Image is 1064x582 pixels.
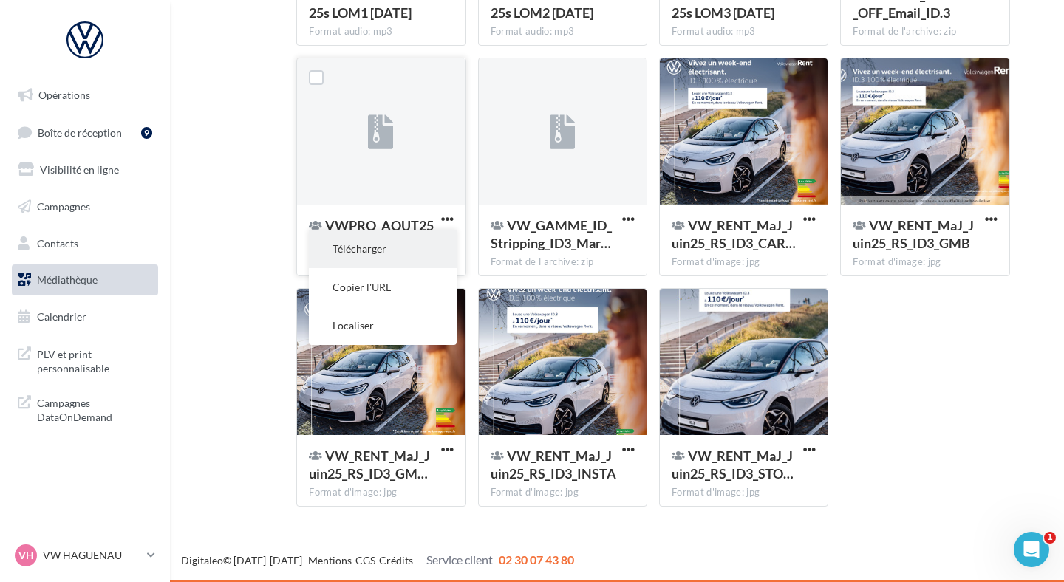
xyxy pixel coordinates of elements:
button: Télécharger [309,230,457,268]
span: Boîte de réception [38,126,122,138]
a: Mentions [308,554,352,566]
span: VH [18,548,34,563]
span: VW_RENT_MaJ_Juin25_RS_ID3_INSTA [491,448,616,482]
a: Contacts [9,228,161,259]
div: Format de l'archive: zip [491,256,635,269]
div: Format d'image: jpg [672,256,816,269]
a: Boîte de réception9 [9,117,161,148]
div: Format d'image: jpg [491,486,635,499]
iframe: Intercom live chat [1014,532,1049,567]
span: Médiathèque [37,273,98,286]
span: VW_RENT_MaJ_Juin25_RS_ID3_CARRE [672,217,796,251]
span: PLV et print personnalisable [37,344,152,376]
button: Copier l'URL [309,268,457,307]
a: Campagnes DataOnDemand [9,387,161,431]
a: PLV et print personnalisable [9,338,161,382]
span: VW_RENT_MaJ_Juin25_RS_ID3_STORY [672,448,794,482]
a: Digitaleo [181,554,223,566]
span: © [DATE]-[DATE] - - - [181,554,574,566]
div: Format audio: mp3 [672,25,816,38]
div: Format d'image: jpg [309,486,453,499]
p: VW HAGUENAU [43,548,141,563]
div: 9 [141,127,152,139]
span: VW_GAMME_ID_Stripping_ID3_Mars25 [491,217,612,251]
a: Crédits [379,554,413,566]
span: Opérations [38,89,90,101]
span: 1 [1044,532,1056,544]
button: Localiser [309,307,457,345]
span: Calendrier [37,310,86,323]
div: Format audio: mp3 [491,25,635,38]
a: VH VW HAGUENAU [12,541,158,569]
div: Format de l'archive: zip [853,25,997,38]
div: Format d'image: jpg [672,486,816,499]
span: VW_RENT_MaJ_Juin25_RS_ID3_GMB_720x720px [309,448,430,482]
span: 02 30 07 43 80 [499,552,574,566]
span: Contacts [37,236,78,249]
div: Format audio: mp3 [309,25,453,38]
span: Campagnes [37,200,90,213]
span: VWPRO_AOUT25_OFF_RS_ID.3 [309,217,434,251]
span: Service client [426,552,493,566]
a: Calendrier [9,301,161,332]
a: Visibilité en ligne [9,154,161,185]
a: Médiathèque [9,264,161,295]
span: VW_RENT_MaJ_Juin25_RS_ID3_GMB [853,217,974,251]
div: Format d'image: jpg [853,256,997,269]
a: Campagnes [9,191,161,222]
span: Visibilité en ligne [40,163,119,176]
a: CGS [355,554,375,566]
a: Opérations [9,80,161,111]
span: Campagnes DataOnDemand [37,393,152,425]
